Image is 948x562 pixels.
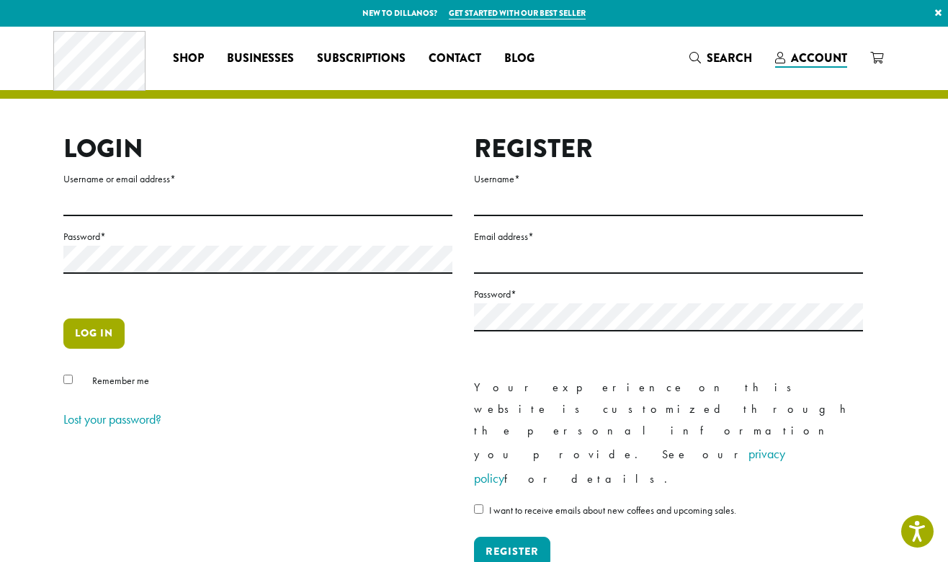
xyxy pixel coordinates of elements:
label: Username [474,170,863,188]
span: Subscriptions [317,50,406,68]
a: Get started with our best seller [449,7,586,19]
span: I want to receive emails about new coffees and upcoming sales. [489,504,736,517]
span: Businesses [227,50,294,68]
span: Shop [173,50,204,68]
span: Account [791,50,847,66]
input: I want to receive emails about new coffees and upcoming sales. [474,504,483,514]
label: Username or email address [63,170,452,188]
p: Your experience on this website is customized through the personal information you provide. See o... [474,377,863,491]
a: Lost your password? [63,411,161,427]
label: Password [63,228,452,246]
a: Search [678,46,764,70]
a: privacy policy [474,445,785,486]
span: Blog [504,50,535,68]
span: Search [707,50,752,66]
label: Email address [474,228,863,246]
a: Shop [161,47,215,70]
h2: Login [63,133,452,164]
span: Remember me [92,374,149,387]
h2: Register [474,133,863,164]
button: Log in [63,318,125,349]
span: Contact [429,50,481,68]
label: Password [474,285,863,303]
